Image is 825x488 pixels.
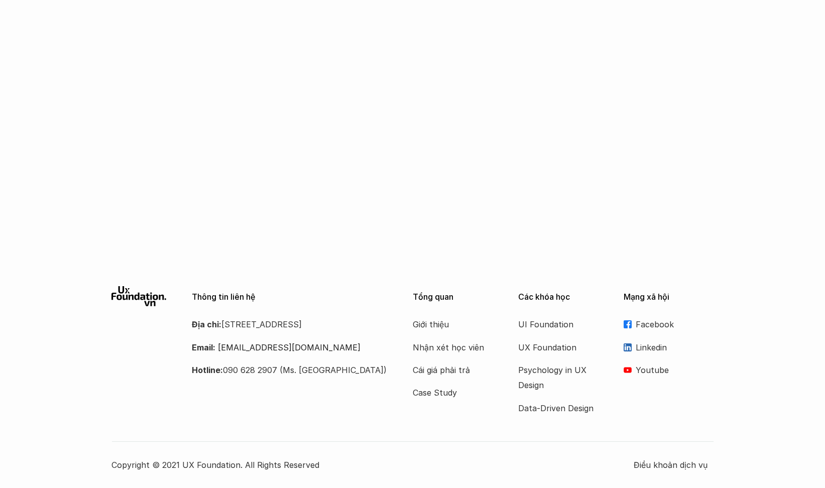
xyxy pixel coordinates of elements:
a: Data-Driven Design [518,401,599,416]
p: [STREET_ADDRESS] [192,317,388,332]
a: Điều khoản dịch vụ [634,457,714,472]
a: Cái giá phải trả [413,362,493,378]
a: [EMAIL_ADDRESS][DOMAIN_NAME] [218,342,361,352]
a: Facebook [624,317,714,332]
a: Youtube [624,362,714,378]
p: Youtube [636,362,714,378]
a: Case Study [413,385,493,400]
p: Copyright © 2021 UX Foundation. All Rights Reserved [111,457,634,472]
a: UI Foundation [518,317,599,332]
p: Mạng xã hội [624,292,714,302]
p: 090 628 2907 (Ms. [GEOGRAPHIC_DATA]) [192,362,388,378]
a: Linkedin [624,340,714,355]
p: Facebook [636,317,714,332]
strong: Email: [192,342,215,352]
a: Psychology in UX Design [518,362,599,393]
strong: Hotline: [192,365,223,375]
p: Linkedin [636,340,714,355]
a: UX Foundation [518,340,599,355]
strong: Địa chỉ: [192,319,221,329]
p: Tổng quan [413,292,503,302]
a: Nhận xét học viên [413,340,493,355]
p: Các khóa học [518,292,609,302]
a: Giới thiệu [413,317,493,332]
p: Thông tin liên hệ [192,292,388,302]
